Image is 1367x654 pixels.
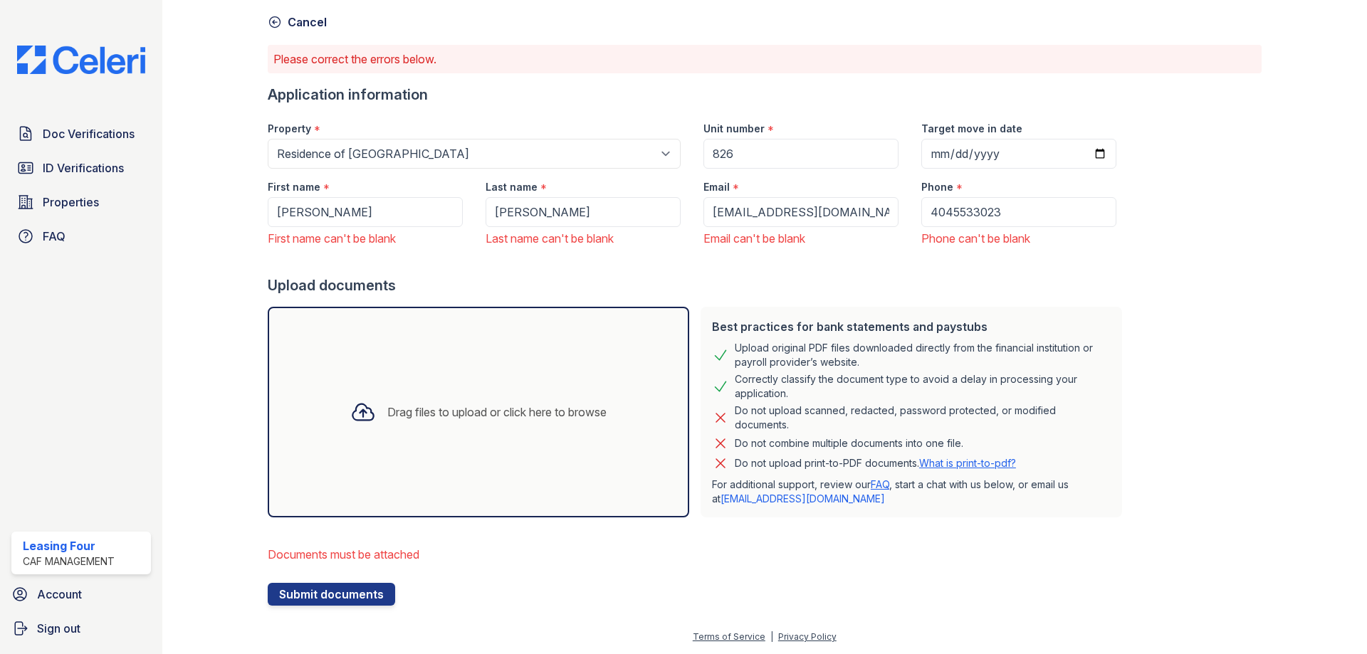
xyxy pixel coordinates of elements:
a: ID Verifications [11,154,151,182]
div: Phone can't be blank [921,230,1116,247]
div: First name can't be blank [268,230,463,247]
button: Submit documents [268,583,395,606]
a: Properties [11,188,151,216]
p: For additional support, review our , start a chat with us below, or email us at [712,478,1111,506]
a: [EMAIL_ADDRESS][DOMAIN_NAME] [721,492,885,505]
div: Leasing Four [23,537,115,554]
div: Do not combine multiple documents into one file. [735,435,963,452]
div: Do not upload scanned, redacted, password protected, or modified documents. [735,404,1111,432]
span: ID Verifications [43,159,124,176]
label: Last name [486,180,538,194]
div: Last name can't be blank [486,230,681,247]
span: Doc Verifications [43,125,135,142]
p: Do not upload print-to-PDF documents. [735,456,1016,470]
a: Doc Verifications [11,120,151,148]
div: Application information [268,85,1128,105]
span: Sign out [37,620,80,637]
div: Correctly classify the document type to avoid a delay in processing your application. [735,372,1111,401]
label: Phone [921,180,953,194]
span: Account [37,586,82,603]
div: Upload documents [268,275,1128,295]
a: Privacy Policy [778,631,837,642]
label: Unit number [703,122,765,136]
div: | [770,631,773,642]
label: First name [268,180,320,194]
a: Sign out [6,614,157,643]
a: What is print-to-pdf? [919,457,1016,469]
a: FAQ [11,222,151,250]
p: Please correct the errors below. [273,51,1256,68]
label: Property [268,122,311,136]
span: FAQ [43,228,66,245]
a: Account [6,580,157,608]
div: Best practices for bank statements and paystubs [712,318,1111,335]
div: Upload original PDF files downloaded directly from the financial institution or payroll provider’... [735,341,1111,369]
div: Email can't be blank [703,230,899,247]
label: Target move in date [921,122,1022,136]
div: CAF Management [23,554,115,569]
img: CE_Logo_Blue-a8612792a0a2168367f1c8372b55b34899dd931a85d93a1a3d3e32e68fde9ad4.png [6,46,157,74]
a: FAQ [871,478,889,490]
div: Drag files to upload or click here to browse [387,404,607,421]
a: Cancel [268,14,327,31]
a: Terms of Service [693,631,765,642]
li: Documents must be attached [268,540,1128,569]
span: Properties [43,194,99,211]
label: Email [703,180,730,194]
